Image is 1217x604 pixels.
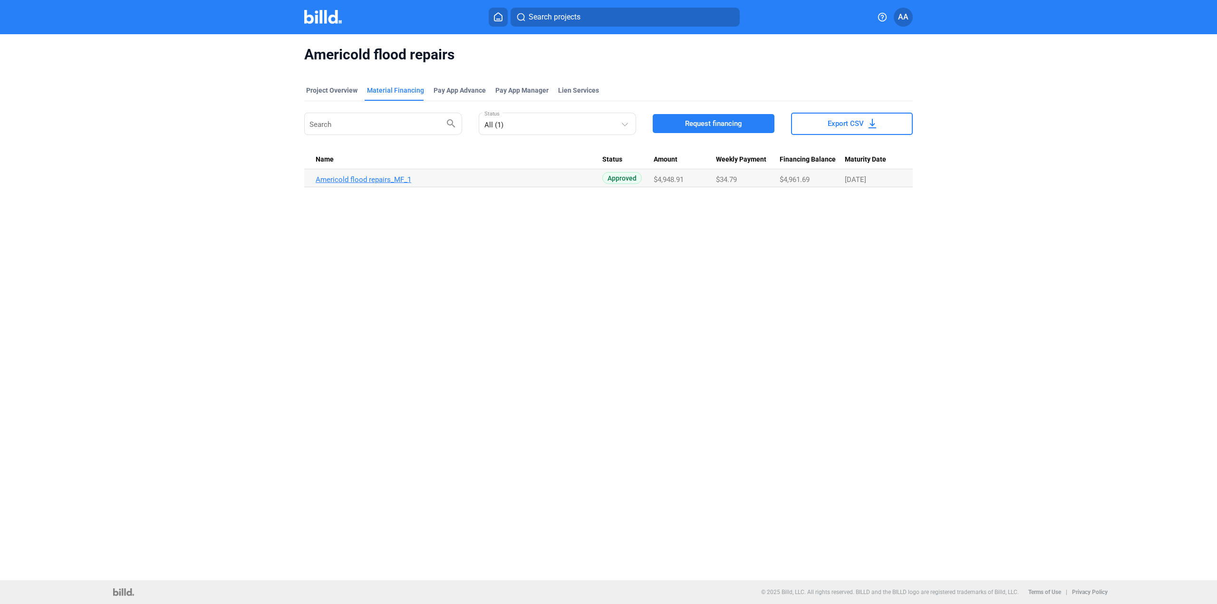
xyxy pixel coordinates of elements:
span: Name [316,155,334,164]
span: Financing Balance [780,155,836,164]
button: AA [894,8,913,27]
p: | [1066,589,1067,595]
button: Request financing [653,114,774,133]
span: Maturity Date [845,155,886,164]
span: Request financing [685,119,742,128]
span: Status [602,155,622,164]
p: © 2025 Billd, LLC. All rights reserved. BILLD and the BILLD logo are registered trademarks of Bil... [761,589,1019,595]
b: Privacy Policy [1072,589,1108,595]
a: Americold flood repairs_MF_1 [316,175,602,184]
span: $34.79 [716,175,737,184]
span: Weekly Payment [716,155,766,164]
span: Search projects [529,11,580,23]
span: $4,961.69 [780,175,810,184]
span: Approved [602,172,642,184]
mat-select-trigger: All (1) [484,121,503,129]
b: Terms of Use [1028,589,1061,595]
div: Weekly Payment [716,155,780,164]
span: Americold flood repairs [304,46,913,64]
div: Amount [654,155,716,164]
span: Pay App Manager [495,86,549,95]
div: Name [316,155,602,164]
button: Export CSV [791,113,913,135]
span: $4,948.91 [654,175,684,184]
span: AA [898,11,908,23]
div: Project Overview [306,86,357,95]
div: Maturity Date [845,155,901,164]
div: Pay App Advance [434,86,486,95]
img: logo [113,588,134,596]
mat-icon: search [445,117,457,129]
div: Material Financing [367,86,424,95]
div: Status [602,155,654,164]
span: Amount [654,155,677,164]
span: Export CSV [828,119,864,128]
span: [DATE] [845,175,866,184]
button: Search projects [511,8,740,27]
div: Lien Services [558,86,599,95]
img: Billd Company Logo [304,10,342,24]
div: Financing Balance [780,155,845,164]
